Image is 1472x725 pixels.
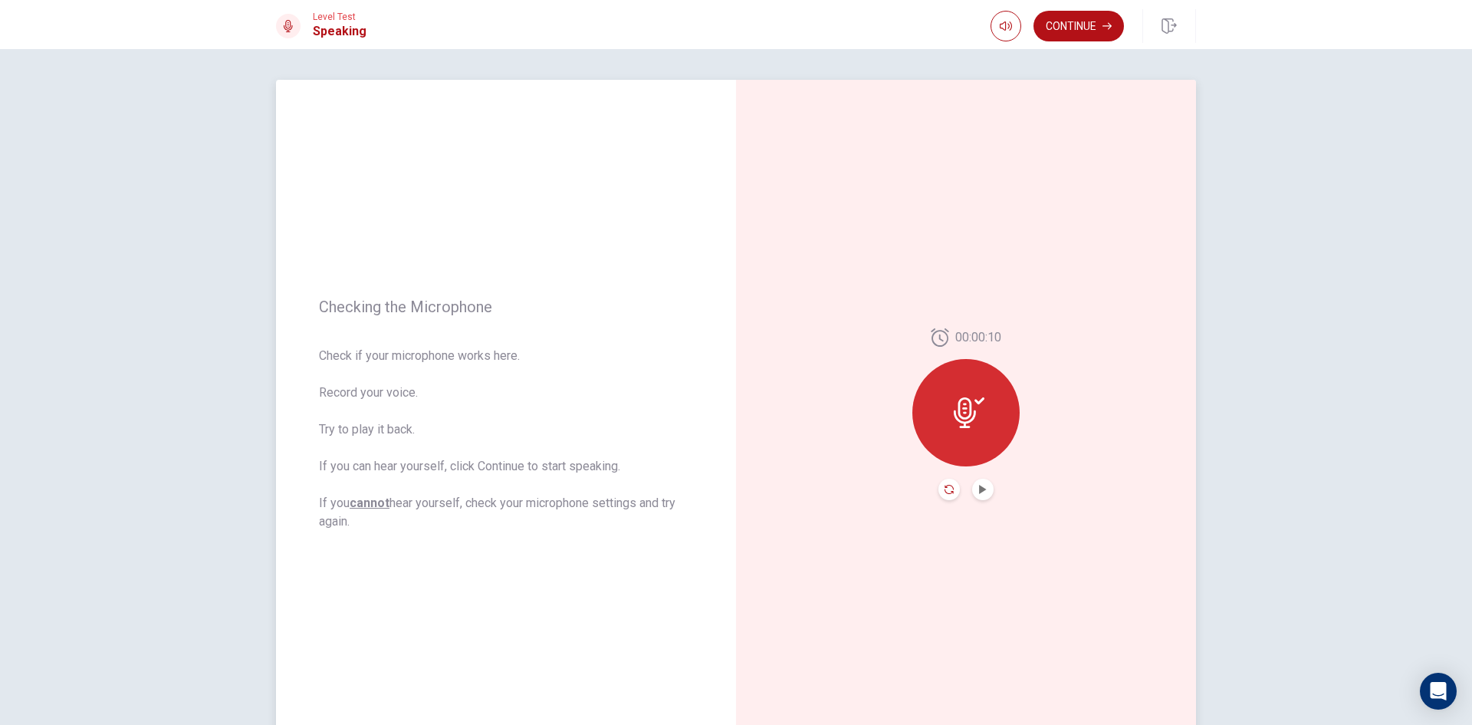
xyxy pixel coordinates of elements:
[350,496,389,510] u: cannot
[938,479,960,500] button: Record Again
[313,22,366,41] h1: Speaking
[1033,11,1124,41] button: Continue
[1420,673,1457,710] div: Open Intercom Messenger
[313,12,366,22] span: Level Test
[955,328,1001,347] span: 00:00:10
[319,347,693,531] span: Check if your microphone works here. Record your voice. Try to play it back. If you can hear your...
[972,479,994,500] button: Play Audio
[319,298,693,316] span: Checking the Microphone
